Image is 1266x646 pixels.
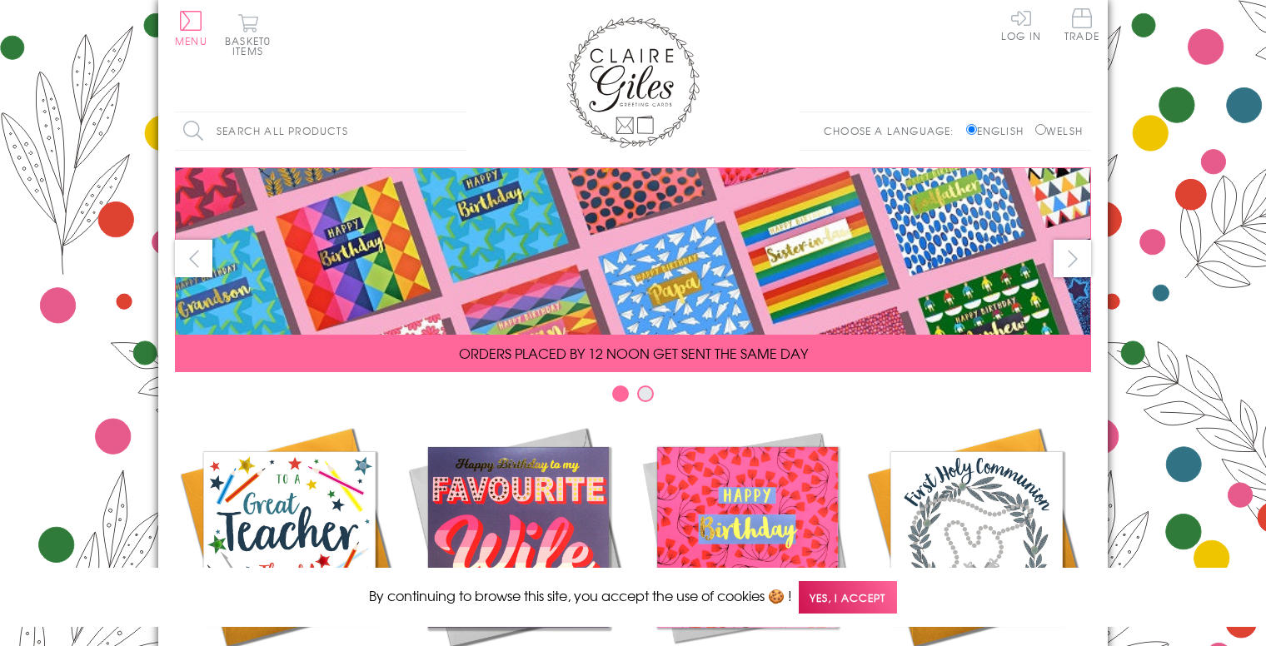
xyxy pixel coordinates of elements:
[1054,240,1091,277] button: next
[799,581,897,614] span: Yes, I accept
[1064,8,1099,41] span: Trade
[612,385,629,402] button: Carousel Page 1 (Current Slide)
[175,240,212,277] button: prev
[637,385,654,402] button: Carousel Page 2
[175,33,207,48] span: Menu
[566,17,700,148] img: Claire Giles Greetings Cards
[450,112,466,150] input: Search
[966,123,1032,138] label: English
[1001,8,1041,41] a: Log In
[225,13,271,56] button: Basket0 items
[1035,123,1083,138] label: Welsh
[966,124,977,135] input: English
[175,112,466,150] input: Search all products
[824,123,963,138] p: Choose a language:
[175,11,207,46] button: Menu
[1064,8,1099,44] a: Trade
[232,33,271,58] span: 0 items
[1035,124,1046,135] input: Welsh
[459,343,808,363] span: ORDERS PLACED BY 12 NOON GET SENT THE SAME DAY
[175,385,1091,410] div: Carousel Pagination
